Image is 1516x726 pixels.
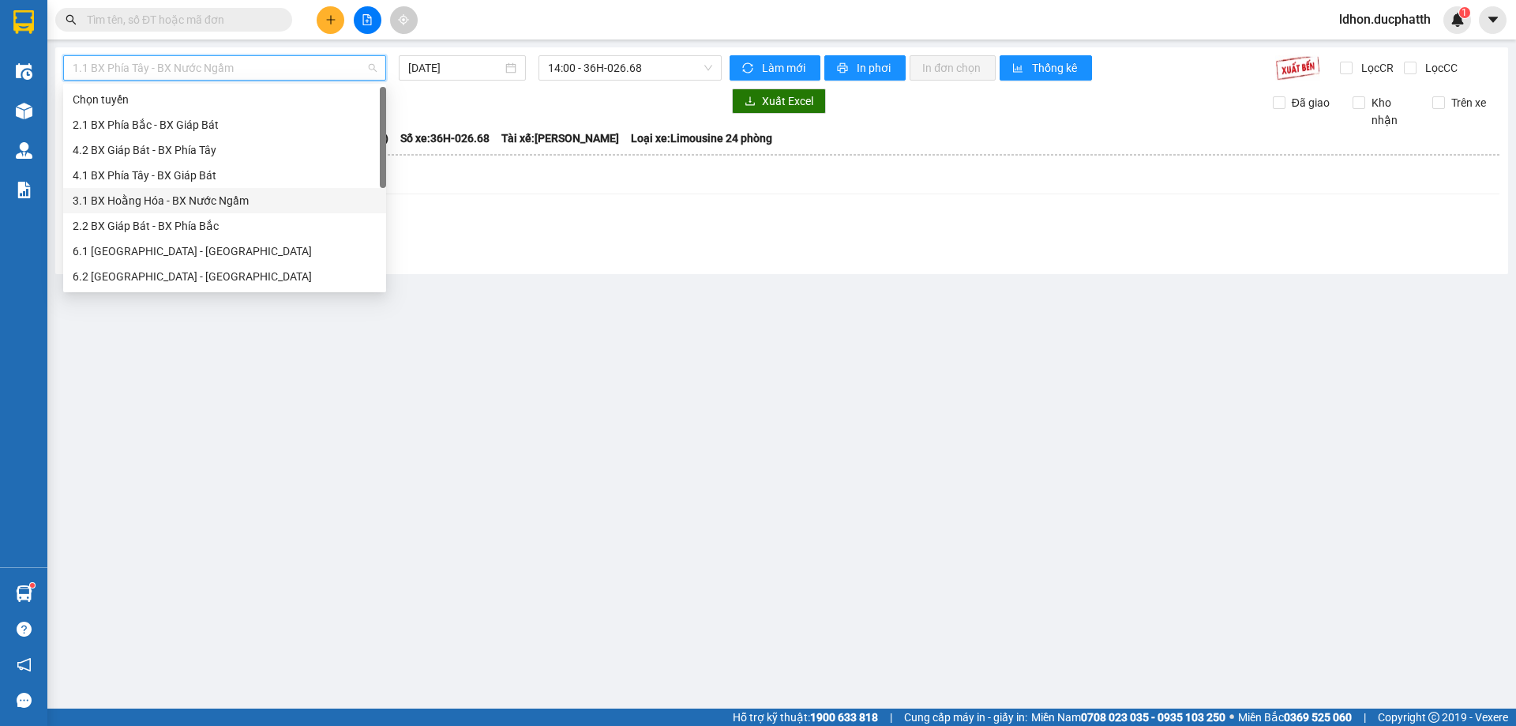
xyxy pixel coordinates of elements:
span: notification [17,657,32,672]
img: warehouse-icon [16,103,32,119]
button: bar-chartThống kê [1000,55,1092,81]
button: downloadXuất Excel [732,88,826,114]
button: syncLàm mới [730,55,820,81]
span: search [66,14,77,25]
span: ⚪️ [1229,714,1234,720]
span: sync [742,62,756,75]
span: Làm mới [762,59,808,77]
div: 2.1 BX Phía Bắc - BX Giáp Bát [73,116,377,134]
span: Cung cấp máy in - giấy in: [904,709,1027,726]
strong: 0708 023 035 - 0935 103 250 [1081,711,1225,724]
span: copyright [1428,712,1439,723]
div: 6.2 [GEOGRAPHIC_DATA] - [GEOGRAPHIC_DATA] [73,268,377,285]
button: aim [390,6,418,34]
span: Thống kê [1032,59,1079,77]
div: 4.2 BX Giáp Bát - BX Phía Tây [73,141,377,159]
span: plus [325,14,336,25]
span: Số xe: 36H-026.68 [400,130,490,147]
img: logo-vxr [13,10,34,34]
div: 4.1 BX Phía Tây - BX Giáp Bát [63,163,386,188]
span: Lọc CC [1419,59,1460,77]
span: | [890,709,892,726]
span: Trên xe [1445,94,1492,111]
div: 3.1 BX Hoằng Hóa - BX Nước Ngầm [63,188,386,213]
div: 6.1 Thanh Hóa - Hà Nội [63,239,386,264]
span: 1 [1462,7,1467,18]
span: Loại xe: Limousine 24 phòng [631,130,772,147]
img: warehouse-icon [16,63,32,80]
span: Kho nhận [1365,94,1420,129]
span: Miền Nam [1031,709,1225,726]
div: 6.2 Hà Nội - Thanh Hóa [63,264,386,289]
span: Hỗ trợ kỹ thuật: [733,709,878,726]
div: 2.2 BX Giáp Bát - BX Phía Bắc [73,217,377,235]
span: 1.1 BX Phía Tây - BX Nước Ngầm [73,56,377,80]
div: Chọn tuyến [63,87,386,112]
input: 13/08/2025 [408,59,502,77]
span: file-add [362,14,373,25]
span: caret-down [1486,13,1500,27]
span: bar-chart [1012,62,1026,75]
span: | [1364,709,1366,726]
span: In phơi [857,59,893,77]
span: aim [398,14,409,25]
span: question-circle [17,622,32,637]
span: Miền Bắc [1238,709,1352,726]
button: printerIn phơi [824,55,906,81]
div: 6.1 [GEOGRAPHIC_DATA] - [GEOGRAPHIC_DATA] [73,243,377,260]
strong: 0369 525 060 [1284,711,1352,724]
button: plus [317,6,344,34]
button: caret-down [1479,6,1507,34]
div: 4.2 BX Giáp Bát - BX Phía Tây [63,137,386,163]
sup: 1 [1459,7,1470,18]
div: 4.1 BX Phía Tây - BX Giáp Bát [73,167,377,184]
span: Tài xế: [PERSON_NAME] [501,130,619,147]
sup: 1 [30,583,35,588]
img: warehouse-icon [16,585,32,602]
div: 2.2 BX Giáp Bát - BX Phía Bắc [63,213,386,239]
input: Tìm tên, số ĐT hoặc mã đơn [87,11,273,28]
img: 9k= [1275,55,1320,81]
span: 14:00 - 36H-026.68 [548,56,712,80]
button: In đơn chọn [910,55,996,81]
span: Đã giao [1285,94,1336,111]
button: file-add [354,6,381,34]
strong: 1900 633 818 [810,711,878,724]
div: 2.1 BX Phía Bắc - BX Giáp Bát [63,112,386,137]
span: Lọc CR [1355,59,1396,77]
img: icon-new-feature [1450,13,1465,27]
div: 3.1 BX Hoằng Hóa - BX Nước Ngầm [73,192,377,209]
span: message [17,693,32,708]
div: Chọn tuyến [73,91,377,108]
img: solution-icon [16,182,32,198]
span: printer [837,62,850,75]
span: ldhon.ducphatth [1326,9,1443,29]
img: warehouse-icon [16,142,32,159]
